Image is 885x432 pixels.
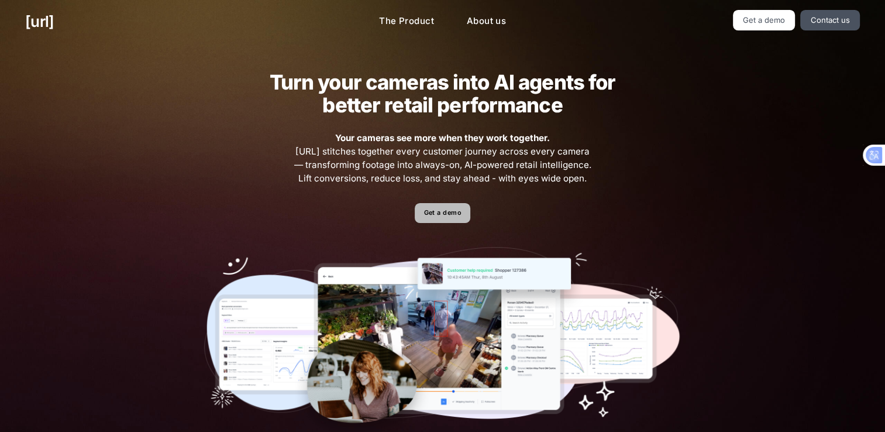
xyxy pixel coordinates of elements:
[335,132,550,143] strong: Your cameras see more when they work together.
[370,10,443,33] a: The Product
[25,10,54,33] a: [URL]
[292,132,593,185] span: [URL] stitches together every customer journey across every camera — transforming footage into al...
[415,203,470,224] a: Get a demo
[457,10,515,33] a: About us
[800,10,860,30] a: Contact us
[251,71,633,116] h2: Turn your cameras into AI agents for better retail performance
[733,10,796,30] a: Get a demo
